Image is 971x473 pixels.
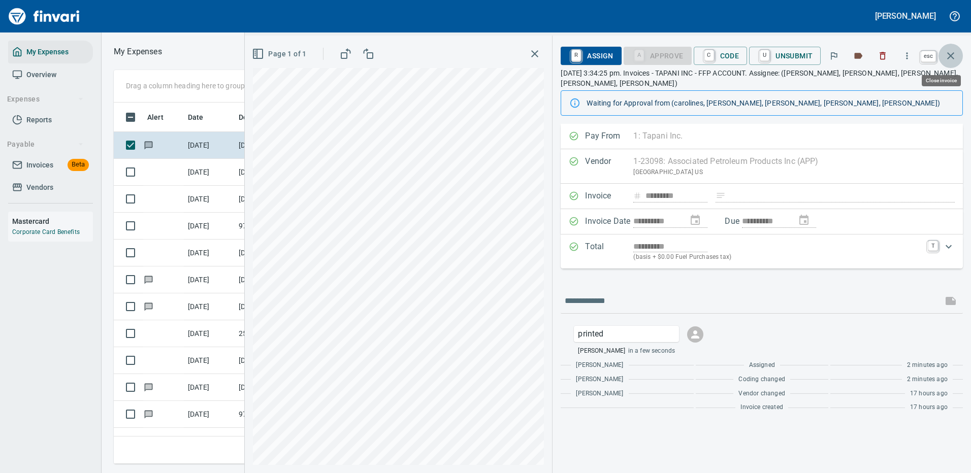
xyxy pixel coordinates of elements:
[143,303,154,310] span: Has messages
[12,228,80,235] a: Corporate Card Benefits
[184,428,235,455] td: [DATE]
[235,293,326,320] td: [DATE] Invoice IN-069199 from [PERSON_NAME] Oil Co Inc (1-38025)
[8,63,93,86] a: Overview
[250,45,310,63] button: Page 1 of 1
[235,159,326,186] td: [DATE] Invoice 19 - 358941 from Commercial Tire Inc. (1-39436)
[585,241,633,262] p: Total
[184,293,235,320] td: [DATE]
[576,360,623,370] span: [PERSON_NAME]
[114,46,162,58] p: My Expenses
[184,186,235,213] td: [DATE]
[3,135,88,154] button: Payable
[235,213,326,240] td: 97547.252504
[8,109,93,131] a: Reports
[576,389,623,399] span: [PERSON_NAME]
[26,114,52,126] span: Reports
[235,132,326,159] td: [DATE] Invoice 25-492035 from Associated Petroleum Products Inc (APP) (1-23098)
[235,320,326,347] td: 254002
[143,411,154,417] span: Has messages
[184,401,235,428] td: [DATE]
[896,45,918,67] button: More
[633,252,922,262] p: (basis + $0.00 Fuel Purchases tax)
[26,69,56,81] span: Overview
[872,8,938,24] button: [PERSON_NAME]
[561,47,621,65] button: RAssign
[188,111,217,123] span: Date
[569,47,613,64] span: Assign
[875,11,936,21] h5: [PERSON_NAME]
[184,347,235,374] td: [DATE]
[12,216,93,227] h6: Mastercard
[184,320,235,347] td: [DATE]
[624,51,692,59] div: Coding Required
[184,132,235,159] td: [DATE]
[8,176,93,199] a: Vendors
[907,360,948,370] span: 2 minutes ago
[738,375,785,385] span: Coding changed
[235,401,326,428] td: 97648.3340026
[7,93,84,106] span: Expenses
[749,47,821,65] button: UUnsubmit
[184,159,235,186] td: [DATE]
[576,375,623,385] span: [PERSON_NAME]
[26,159,53,172] span: Invoices
[757,47,813,64] span: Unsubmit
[574,326,679,342] div: Click for options
[938,289,963,313] span: This records your message into the invoice and notifies anyone mentioned
[188,111,204,123] span: Date
[114,46,162,58] nav: breadcrumb
[26,181,53,194] span: Vendors
[26,46,69,58] span: My Expenses
[239,111,290,123] span: Description
[184,374,235,401] td: [DATE]
[571,50,581,61] a: R
[578,346,625,356] span: [PERSON_NAME]
[235,266,326,293] td: [DATE] Invoice IN-069200 from [PERSON_NAME] Oil Co Inc (1-38025)
[8,154,93,177] a: InvoicesBeta
[8,41,93,63] a: My Expenses
[147,111,164,123] span: Alert
[143,276,154,283] span: Has messages
[235,347,326,374] td: [DATE] Invoice X572186 from Core & Main LP (1-24415)
[184,240,235,266] td: [DATE]
[239,111,277,123] span: Description
[928,241,938,251] a: T
[3,90,88,109] button: Expenses
[704,50,714,61] a: C
[6,4,82,28] img: Finvari
[235,374,326,401] td: [DATE] Invoice 1152719 from Jubitz Corp - Jfs (1-10543)
[910,389,948,399] span: 17 hours ago
[68,159,89,171] span: Beta
[254,48,306,60] span: Page 1 of 1
[561,234,963,268] div: Expand
[740,402,783,413] span: Invoice created
[126,81,275,91] p: Drag a column heading here to group the table
[871,45,894,67] button: Discard
[143,384,154,390] span: Has messages
[235,240,326,266] td: [DATE] Invoice 14840711 from Jasper Engines & Transmissions (1-29852)
[907,375,948,385] span: 2 minutes ago
[702,47,739,64] span: Code
[921,51,936,62] a: esc
[561,68,963,88] p: [DATE] 3:34:25 pm. Invoices - TAPANI INC - FFP ACCOUNT. Assignee: ([PERSON_NAME], [PERSON_NAME], ...
[628,346,675,356] span: in a few seconds
[694,47,748,65] button: CCode
[760,50,769,61] a: U
[147,111,177,123] span: Alert
[184,266,235,293] td: [DATE]
[7,138,84,151] span: Payable
[738,389,785,399] span: Vendor changed
[847,45,869,67] button: Labels
[235,186,326,213] td: [DATE] Invoice 19 - 358940 from Tire Factory, Inc. (1-10305)
[578,328,675,340] p: printed
[749,360,775,370] span: Assigned
[910,402,948,413] span: 17 hours ago
[235,428,326,455] td: 97284.5450061
[184,213,235,240] td: [DATE]
[587,94,954,112] div: Waiting for Approval from (carolines, [PERSON_NAME], [PERSON_NAME], [PERSON_NAME], [PERSON_NAME])
[143,142,154,148] span: Has messages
